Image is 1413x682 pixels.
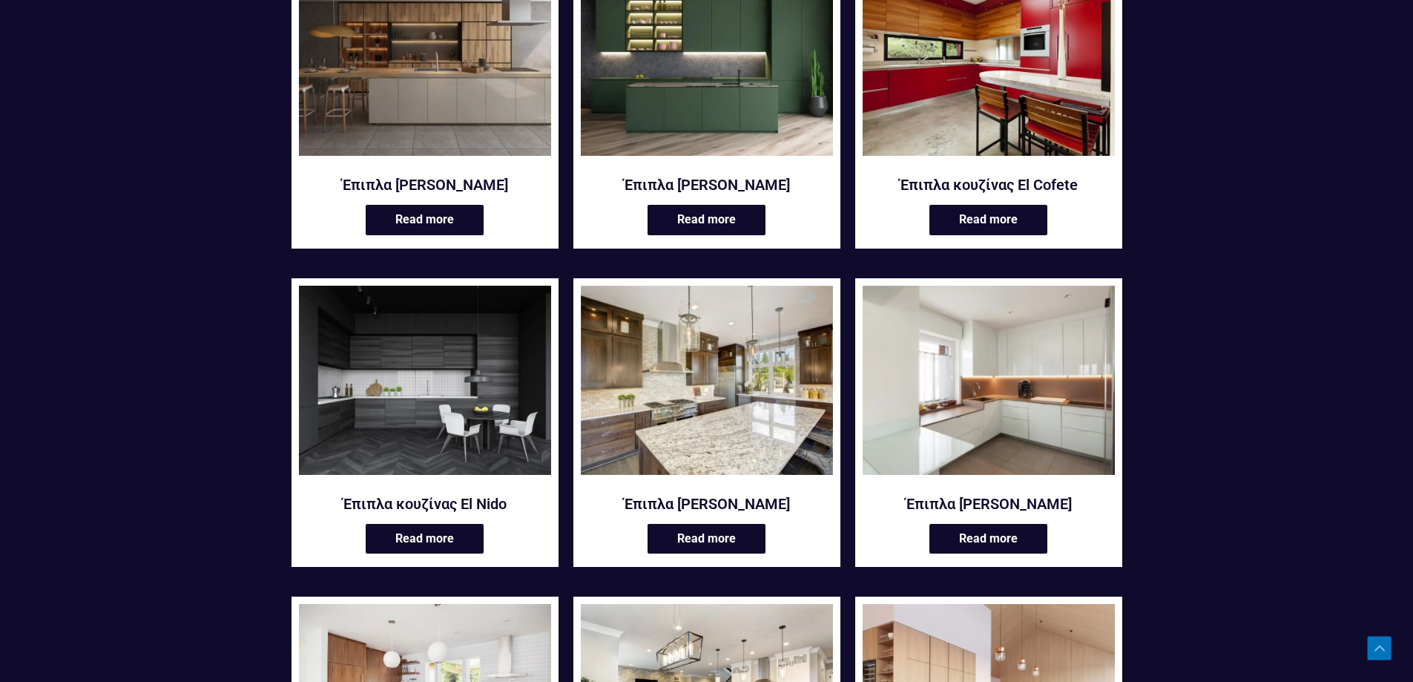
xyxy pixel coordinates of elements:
[929,524,1047,554] a: Read more about “Έπιπλα κουζίνας Hoddevik”
[648,205,765,235] a: Read more about “Έπιπλα κουζίνας El Castillo”
[366,205,484,235] a: Read more about “Έπιπλα κουζίνας Celebes”
[863,286,1115,475] img: Hoddevik κουζίνα
[581,175,833,194] a: Έπιπλα [PERSON_NAME]
[929,205,1047,235] a: Read more about “Έπιπλα κουζίνας El Cofete”
[299,175,551,194] a: Έπιπλα [PERSON_NAME]
[863,175,1115,194] a: Έπιπλα κουζίνας El Cofete
[648,524,765,554] a: Read more about “Έπιπλα κουζίνας Guincho”
[863,286,1115,485] a: Έπιπλα κουζίνας Hoddevik
[299,494,551,514] a: Έπιπλα κουζίνας El Nido
[863,494,1115,514] a: Έπιπλα [PERSON_NAME]
[581,286,833,485] a: Έπιπλα κουζίνας Guincho
[299,286,551,485] a: Έπιπλα κουζίνας El Nido
[366,524,484,554] a: Read more about “Έπιπλα κουζίνας El Nido”
[581,494,833,514] a: Έπιπλα [PERSON_NAME]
